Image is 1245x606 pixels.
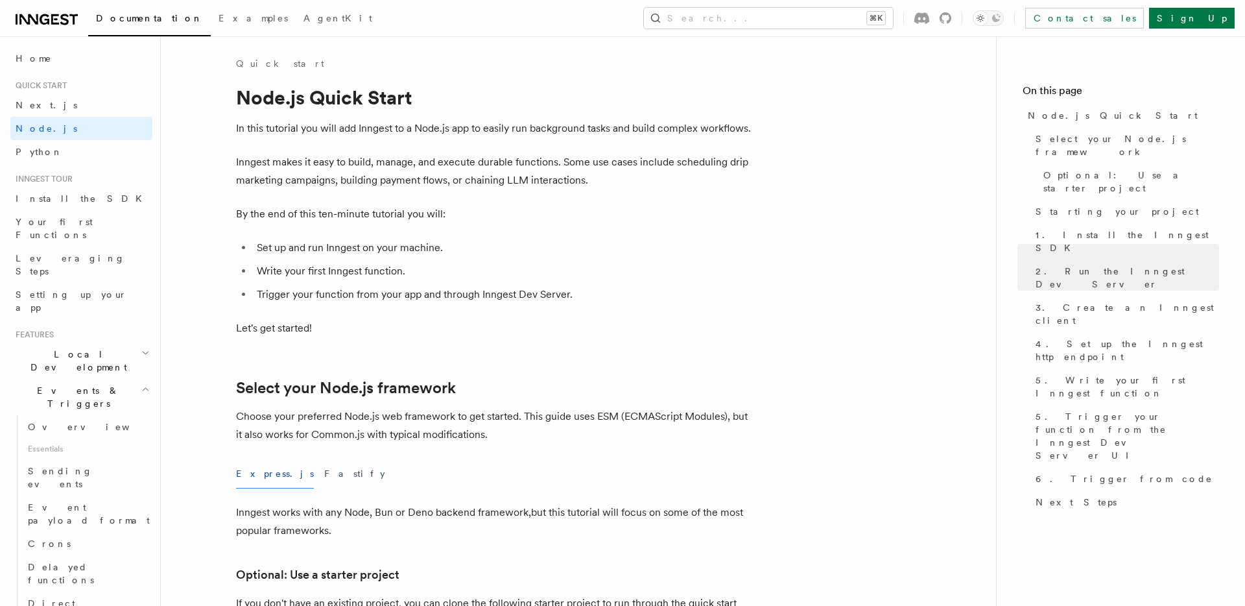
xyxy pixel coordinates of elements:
[28,502,150,526] span: Event payload format
[1030,467,1219,491] a: 6. Trigger from code
[236,459,314,489] button: Express.js
[23,459,152,496] a: Sending events
[1036,496,1117,509] span: Next Steps
[10,343,152,379] button: Local Development
[28,562,94,585] span: Delayed functions
[23,496,152,532] a: Event payload format
[23,415,152,439] a: Overview
[296,4,380,35] a: AgentKit
[1036,301,1219,327] span: 3. Create an Inngest client
[10,379,152,415] button: Events & Triggers
[16,100,77,110] span: Next.js
[1030,127,1219,164] a: Select your Node.js framework
[10,384,141,410] span: Events & Triggers
[1023,83,1219,104] h4: On this page
[236,57,324,70] a: Quick start
[1036,132,1219,158] span: Select your Node.js framework
[23,555,152,592] a: Delayed functions
[1036,265,1219,291] span: 2. Run the Inngest Dev Server
[236,379,456,397] a: Select your Node.js framework
[10,210,152,247] a: Your first Functions
[10,330,54,340] span: Features
[219,13,288,23] span: Examples
[236,153,755,189] p: Inngest makes it easy to build, manage, and execute durable functions. Some use cases include sch...
[16,52,52,65] span: Home
[236,119,755,138] p: In this tutorial you will add Inngest to a Node.js app to easily run background tasks and build c...
[10,117,152,140] a: Node.js
[23,532,152,555] a: Crons
[1030,200,1219,223] a: Starting your project
[10,174,73,184] span: Inngest tour
[1030,491,1219,514] a: Next Steps
[28,422,161,432] span: Overview
[1023,104,1219,127] a: Node.js Quick Start
[1038,164,1219,200] a: Optional: Use a starter project
[236,86,755,109] h1: Node.js Quick Start
[1030,369,1219,405] a: 5. Write your first Inngest function
[88,4,211,36] a: Documentation
[16,253,125,276] span: Leveraging Steps
[28,466,93,489] span: Sending events
[1036,205,1199,218] span: Starting your project
[1028,109,1198,122] span: Node.js Quick Start
[867,12,885,25] kbd: ⌘K
[253,285,755,304] li: Trigger your function from your app and through Inngest Dev Server.
[10,348,141,374] span: Local Development
[10,283,152,319] a: Setting up your app
[16,289,127,313] span: Setting up your app
[253,239,755,257] li: Set up and run Inngest on your machine.
[10,247,152,283] a: Leveraging Steps
[236,205,755,223] p: By the end of this ten-minute tutorial you will:
[1030,405,1219,467] a: 5. Trigger your function from the Inngest Dev Server UI
[236,503,755,540] p: Inngest works with any Node, Bun or Deno backend framework,but this tutorial will focus on some o...
[324,459,385,489] button: Fastify
[236,407,755,444] p: Choose your preferred Node.js web framework to get started. This guide uses ESM (ECMAScript Modul...
[1036,472,1213,485] span: 6. Trigger from code
[1030,296,1219,332] a: 3. Create an Inngest client
[973,10,1004,26] button: Toggle dark mode
[1036,374,1219,400] span: 5. Write your first Inngest function
[1030,332,1219,369] a: 4. Set up the Inngest http endpoint
[1036,228,1219,254] span: 1. Install the Inngest SDK
[1043,169,1219,195] span: Optional: Use a starter project
[16,217,93,240] span: Your first Functions
[253,262,755,280] li: Write your first Inngest function.
[1036,410,1219,462] span: 5. Trigger your function from the Inngest Dev Server UI
[10,187,152,210] a: Install the SDK
[1036,337,1219,363] span: 4. Set up the Inngest http endpoint
[1030,223,1219,260] a: 1. Install the Inngest SDK
[16,147,63,157] span: Python
[10,47,152,70] a: Home
[23,439,152,459] span: Essentials
[1149,8,1235,29] a: Sign Up
[10,140,152,164] a: Python
[16,193,150,204] span: Install the SDK
[1025,8,1144,29] a: Contact sales
[236,566,399,584] a: Optional: Use a starter project
[10,80,67,91] span: Quick start
[96,13,203,23] span: Documentation
[211,4,296,35] a: Examples
[16,123,77,134] span: Node.js
[644,8,893,29] button: Search...⌘K
[303,13,372,23] span: AgentKit
[28,539,71,549] span: Crons
[236,319,755,337] p: Let's get started!
[1030,260,1219,296] a: 2. Run the Inngest Dev Server
[10,93,152,117] a: Next.js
